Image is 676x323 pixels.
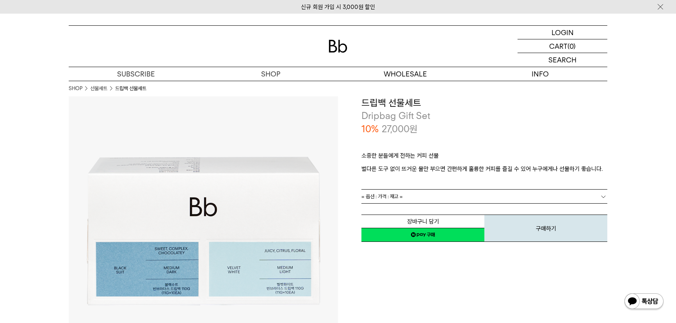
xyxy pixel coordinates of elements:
p: WHOLESALE [338,67,473,81]
img: 로고 [329,40,347,53]
a: 새창 [361,228,484,242]
p: 소중한 분들에게 전하는 커피 선물 [361,151,607,164]
p: 27,000 [382,122,418,136]
p: INFO [473,67,607,81]
a: LOGIN [518,26,607,39]
a: SHOP [203,67,338,81]
p: (0) [567,39,576,53]
p: CART [549,39,567,53]
span: 원 [409,123,418,135]
button: 구매하기 [484,215,607,242]
span: = 옵션 : 가격 : 재고 = [361,190,403,203]
a: 신규 회원 가입 시 3,000원 할인 [301,4,375,11]
a: SHOP [69,85,82,92]
p: Dripbag Gift Set [361,109,607,122]
li: 드립백 선물세트 [115,85,146,92]
p: 10% [361,122,379,136]
h3: 드립백 선물세트 [361,96,607,110]
p: SEARCH [548,53,576,67]
img: 카카오톡 채널 1:1 채팅 버튼 [624,293,664,311]
p: 별다른 도구 없이 뜨거운 물만 부으면 간편하게 훌륭한 커피를 즐길 수 있어 누구에게나 선물하기 좋습니다. [361,164,607,174]
a: 선물세트 [90,85,107,92]
a: CART (0) [518,39,607,53]
a: SUBSCRIBE [69,67,203,81]
p: LOGIN [551,26,574,39]
button: 장바구니 담기 [361,215,484,228]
